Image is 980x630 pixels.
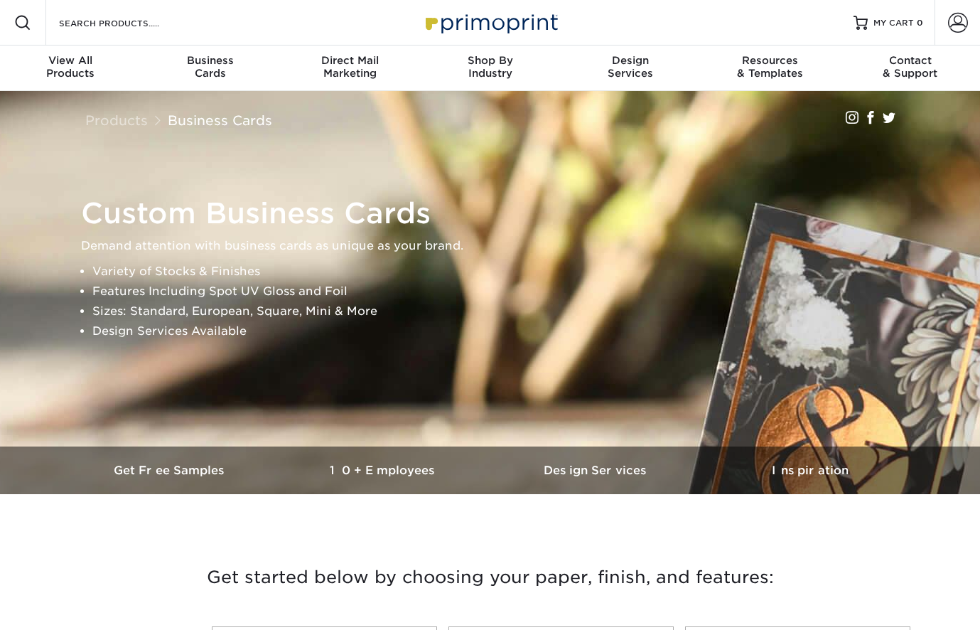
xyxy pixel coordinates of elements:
p: Demand attention with business cards as unique as your brand. [81,236,912,256]
a: Get Free Samples [64,447,277,494]
a: 10+ Employees [277,447,490,494]
span: Design [560,54,700,67]
span: Business [140,54,280,67]
div: Services [560,54,700,80]
iframe: Google Customer Reviews [4,587,121,625]
div: Cards [140,54,280,80]
a: Inspiration [704,447,917,494]
a: Contact& Support [840,46,980,91]
h3: 10+ Employees [277,464,490,477]
a: Design Services [490,447,704,494]
h3: Inspiration [704,464,917,477]
div: Industry [420,54,560,80]
h3: Get started below by choosing your paper, finish, and features: [75,545,906,609]
h1: Custom Business Cards [81,196,912,230]
a: BusinessCards [140,46,280,91]
img: Primoprint [419,7,561,38]
a: Shop ByIndustry [420,46,560,91]
div: Marketing [280,54,420,80]
li: Features Including Spot UV Gloss and Foil [92,282,912,301]
h3: Get Free Samples [64,464,277,477]
span: Resources [700,54,840,67]
a: Direct MailMarketing [280,46,420,91]
span: 0 [917,18,923,28]
a: DesignServices [560,46,700,91]
li: Sizes: Standard, European, Square, Mini & More [92,301,912,321]
a: Products [85,112,148,128]
span: Contact [840,54,980,67]
h3: Design Services [490,464,704,477]
span: Direct Mail [280,54,420,67]
span: Shop By [420,54,560,67]
a: Business Cards [168,112,272,128]
div: & Templates [700,54,840,80]
input: SEARCH PRODUCTS..... [58,14,196,31]
a: Resources& Templates [700,46,840,91]
div: & Support [840,54,980,80]
span: MY CART [873,17,914,29]
li: Variety of Stocks & Finishes [92,262,912,282]
li: Design Services Available [92,321,912,341]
